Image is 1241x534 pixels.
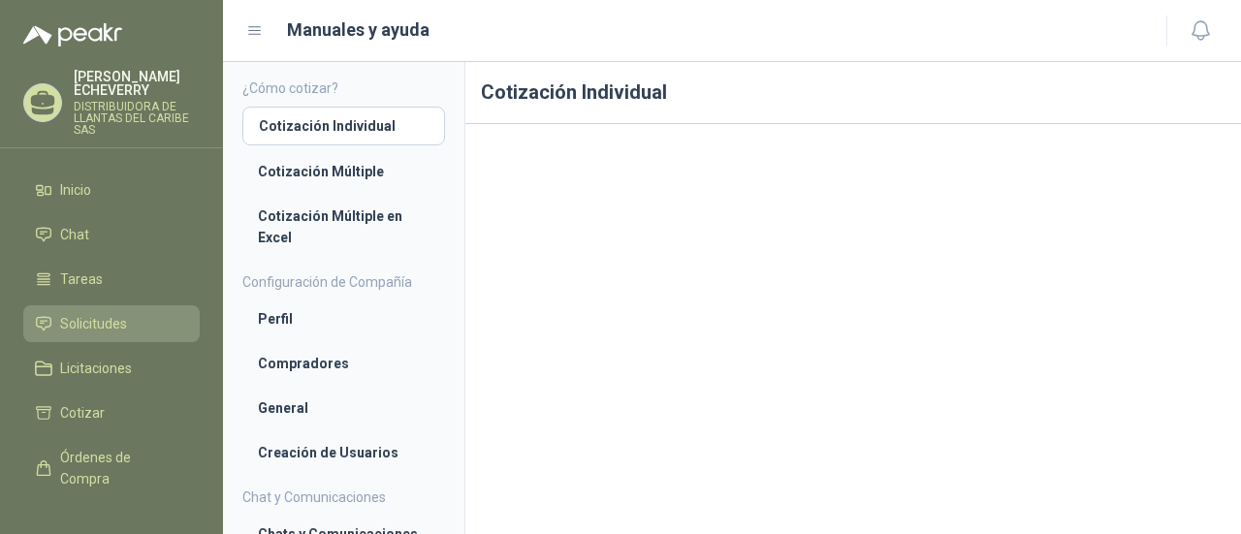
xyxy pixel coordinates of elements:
h4: Chat y Comunicaciones [242,487,445,508]
a: Compradores [242,345,445,382]
a: Perfil [242,300,445,337]
a: Licitaciones [23,350,200,387]
a: Inicio [23,172,200,208]
a: Creación de Usuarios [242,434,445,471]
li: Cotización Múltiple en Excel [258,205,430,248]
li: Compradores [258,353,430,374]
a: Tareas [23,261,200,298]
p: [PERSON_NAME] ECHEVERRY [74,70,200,97]
a: Cotización Múltiple en Excel [242,198,445,256]
h1: Manuales y ayuda [287,16,430,44]
a: Órdenes de Compra [23,439,200,497]
li: Perfil [258,308,430,330]
span: Licitaciones [60,358,132,379]
a: Cotizar [23,394,200,431]
span: Solicitudes [60,313,127,334]
span: Cotizar [60,402,105,424]
h1: Cotización Individual [465,62,1241,124]
span: Órdenes de Compra [60,447,181,489]
h4: ¿Cómo cotizar? [242,78,445,99]
h4: Configuración de Compañía [242,271,445,293]
li: General [258,397,430,419]
a: Solicitudes [23,305,200,342]
a: Cotización Individual [242,107,445,145]
li: Creación de Usuarios [258,442,430,463]
li: Cotización Múltiple [258,161,430,182]
a: Cotización Múltiple [242,153,445,190]
img: Logo peakr [23,23,122,47]
li: Cotización Individual [259,115,429,137]
a: Chat [23,216,200,253]
a: General [242,390,445,426]
span: Tareas [60,268,103,290]
span: Chat [60,224,89,245]
p: DISTRIBUIDORA DE LLANTAS DEL CARIBE SAS [74,101,200,136]
span: Inicio [60,179,91,201]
